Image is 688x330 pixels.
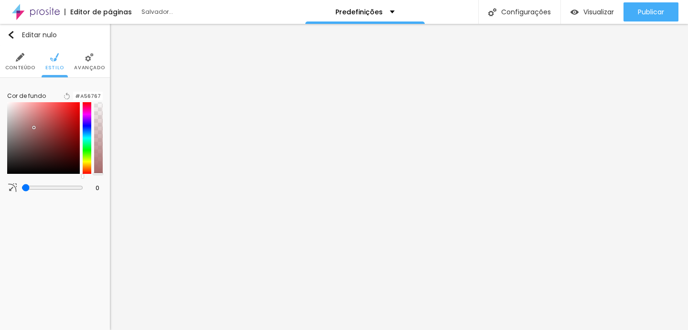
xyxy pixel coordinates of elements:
[74,64,105,71] font: Avançado
[141,8,173,16] font: Salvador...
[70,7,132,17] font: Editor de páginas
[488,8,496,16] img: Ícone
[8,183,17,192] img: Ícone
[623,2,678,21] button: Publicar
[16,53,24,62] img: Ícone
[570,8,579,16] img: view-1.svg
[583,7,614,17] font: Visualizar
[7,31,15,39] img: Ícone
[50,53,59,62] img: Ícone
[638,7,664,17] font: Publicar
[85,53,94,62] img: Ícone
[7,92,46,100] font: Cor de fundo
[45,64,64,71] font: Estilo
[110,24,688,330] iframe: Editor
[5,64,35,71] font: Conteúdo
[22,30,57,40] font: Editar nulo
[335,7,383,17] font: Predefinições
[561,2,623,21] button: Visualizar
[501,7,551,17] font: Configurações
